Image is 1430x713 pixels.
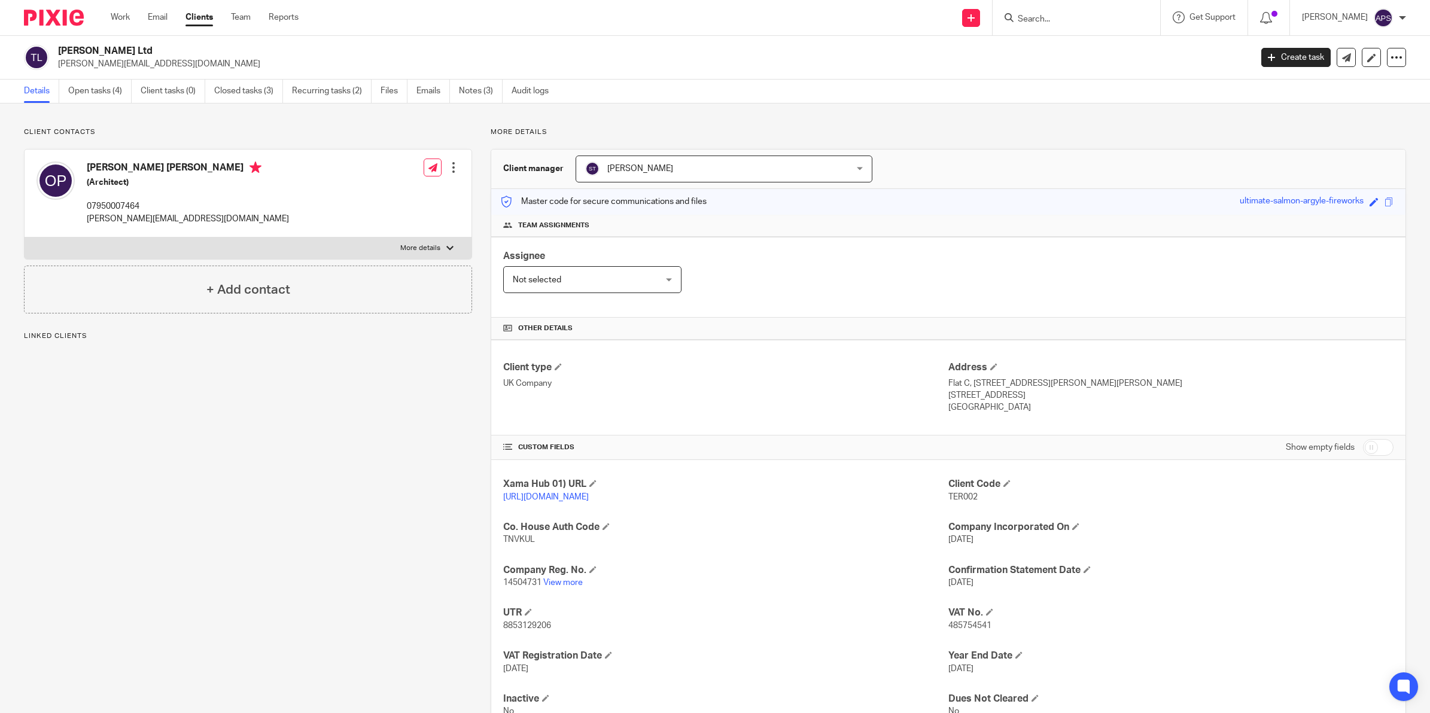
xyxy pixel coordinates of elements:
a: Client tasks (0) [141,80,205,103]
h4: UTR [503,607,948,619]
span: TNVKUL [503,535,535,544]
h4: Dues Not Cleared [948,693,1394,705]
a: Reports [269,11,299,23]
p: Linked clients [24,331,472,341]
h4: CUSTOM FIELDS [503,443,948,452]
p: Client contacts [24,127,472,137]
a: Work [111,11,130,23]
p: [GEOGRAPHIC_DATA] [948,401,1394,413]
a: Closed tasks (3) [214,80,283,103]
p: [STREET_ADDRESS] [948,389,1394,401]
h4: [PERSON_NAME] [PERSON_NAME] [87,162,289,176]
h4: + Add contact [206,281,290,299]
p: More details [400,243,440,253]
h4: Co. House Auth Code [503,521,948,534]
div: ultimate-salmon-argyle-fireworks [1240,195,1364,209]
a: View more [543,578,583,587]
h4: Xama Hub 01) URL [503,478,948,490]
span: Get Support [1189,13,1236,22]
span: 485754541 [948,621,991,630]
h4: VAT Registration Date [503,650,948,662]
a: Team [231,11,251,23]
span: Not selected [513,276,561,284]
input: Search [1017,14,1124,25]
label: Show empty fields [1286,441,1355,453]
img: Pixie [24,10,84,26]
h4: Confirmation Statement Date [948,564,1394,577]
i: Primary [250,162,261,173]
a: Notes (3) [459,80,503,103]
p: Flat C, [STREET_ADDRESS][PERSON_NAME][PERSON_NAME] [948,377,1394,389]
h2: [PERSON_NAME] Ltd [58,45,1006,57]
a: Email [148,11,168,23]
h4: VAT No. [948,607,1394,619]
h5: (Architect) [87,176,289,188]
h4: Year End Date [948,650,1394,662]
a: Open tasks (4) [68,80,132,103]
p: Master code for secure communications and files [500,196,707,208]
h4: Inactive [503,693,948,705]
h3: Client manager [503,163,564,175]
a: [URL][DOMAIN_NAME] [503,493,589,501]
img: svg%3E [1374,8,1393,28]
h4: Client Code [948,478,1394,490]
img: svg%3E [36,162,75,200]
span: 8853129206 [503,621,551,630]
p: [PERSON_NAME][EMAIL_ADDRESS][DOMAIN_NAME] [87,213,289,225]
span: [DATE] [948,578,973,587]
h4: Company Reg. No. [503,564,948,577]
a: Audit logs [512,80,558,103]
span: TER002 [948,493,978,501]
p: More details [491,127,1406,137]
span: 14504731 [503,578,541,587]
a: Recurring tasks (2) [292,80,372,103]
a: Emails [416,80,450,103]
a: Clients [185,11,213,23]
p: [PERSON_NAME][EMAIL_ADDRESS][DOMAIN_NAME] [58,58,1243,70]
span: [DATE] [948,535,973,544]
img: svg%3E [24,45,49,70]
img: svg%3E [585,162,600,176]
a: Details [24,80,59,103]
span: [PERSON_NAME] [607,164,673,173]
span: [DATE] [503,665,528,673]
a: Files [381,80,407,103]
span: Other details [518,324,573,333]
h4: Company Incorporated On [948,521,1394,534]
p: 07950007464 [87,200,289,212]
h4: Client type [503,361,948,374]
a: Create task [1261,48,1331,67]
p: [PERSON_NAME] [1302,11,1368,23]
span: [DATE] [948,665,973,673]
span: Assignee [503,251,545,261]
span: Team assignments [518,221,589,230]
p: UK Company [503,377,948,389]
h4: Address [948,361,1394,374]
